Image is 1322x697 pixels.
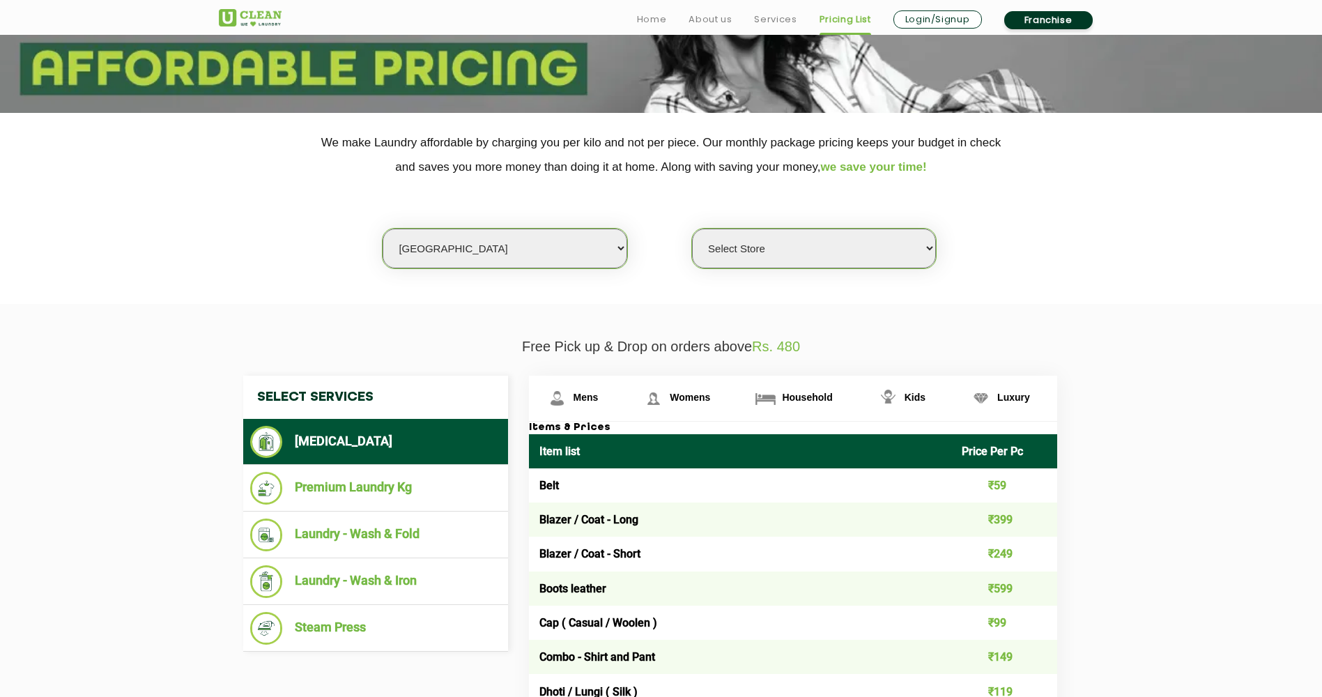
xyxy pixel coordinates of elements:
[250,519,283,551] img: Laundry - Wash & Fold
[782,392,832,403] span: Household
[250,519,501,551] li: Laundry - Wash & Fold
[529,572,952,606] td: Boots leather
[574,392,599,403] span: Mens
[250,612,501,645] li: Steam Press
[250,426,283,458] img: Dry Cleaning
[250,426,501,458] li: [MEDICAL_DATA]
[821,160,927,174] span: we save your time!
[951,640,1057,674] td: ₹149
[905,392,925,403] span: Kids
[951,468,1057,503] td: ₹59
[754,11,797,28] a: Services
[641,386,666,411] img: Womens
[951,434,1057,468] th: Price Per Pc
[529,640,952,674] td: Combo - Shirt and Pant
[529,606,952,640] td: Cap ( Casual / Woolen )
[529,503,952,537] td: Blazer / Coat - Long
[670,392,710,403] span: Womens
[219,339,1104,355] p: Free Pick up & Drop on orders above
[753,386,778,411] img: Household
[529,468,952,503] td: Belt
[243,376,508,419] h4: Select Services
[529,434,952,468] th: Item list
[951,503,1057,537] td: ₹399
[689,11,732,28] a: About us
[637,11,667,28] a: Home
[250,565,501,598] li: Laundry - Wash & Iron
[219,9,282,26] img: UClean Laundry and Dry Cleaning
[545,386,569,411] img: Mens
[1004,11,1093,29] a: Franchise
[997,392,1030,403] span: Luxury
[876,386,900,411] img: Kids
[529,537,952,571] td: Blazer / Coat - Short
[951,572,1057,606] td: ₹599
[752,339,800,354] span: Rs. 480
[219,130,1104,179] p: We make Laundry affordable by charging you per kilo and not per piece. Our monthly package pricin...
[250,565,283,598] img: Laundry - Wash & Iron
[529,422,1057,434] h3: Items & Prices
[820,11,871,28] a: Pricing List
[250,612,283,645] img: Steam Press
[951,537,1057,571] td: ₹249
[893,10,982,29] a: Login/Signup
[250,472,501,505] li: Premium Laundry Kg
[250,472,283,505] img: Premium Laundry Kg
[951,606,1057,640] td: ₹99
[969,386,993,411] img: Luxury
